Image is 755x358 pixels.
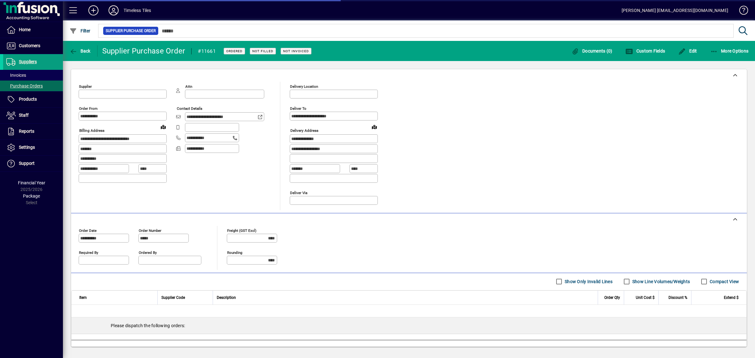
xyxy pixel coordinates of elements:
[79,106,98,111] mat-label: Order from
[3,70,63,81] a: Invoices
[624,45,667,57] button: Custom Fields
[252,49,273,53] span: Not Filled
[6,83,43,88] span: Purchase Orders
[103,5,124,16] button: Profile
[139,228,161,232] mat-label: Order number
[6,73,26,78] span: Invoices
[19,145,35,150] span: Settings
[572,48,612,53] span: Documents (0)
[677,45,699,57] button: Edit
[735,1,747,22] a: Knowledge Base
[217,294,236,301] span: Description
[3,156,63,171] a: Support
[18,180,45,185] span: Financial Year
[708,278,739,285] label: Compact View
[710,48,749,53] span: More Options
[227,228,256,232] mat-label: Freight (GST excl)
[79,250,98,255] mat-label: Required by
[631,278,690,285] label: Show Line Volumes/Weights
[161,294,185,301] span: Supplier Code
[79,294,87,301] span: Item
[102,46,185,56] div: Supplier Purchase Order
[198,46,216,56] div: #11661
[625,48,665,53] span: Custom Fields
[563,278,612,285] label: Show Only Invalid Lines
[68,45,92,57] button: Back
[70,48,91,53] span: Back
[19,59,37,64] span: Suppliers
[3,124,63,139] a: Reports
[678,48,697,53] span: Edit
[3,92,63,107] a: Products
[709,45,750,57] button: More Options
[290,84,318,89] mat-label: Delivery Location
[283,49,309,53] span: Not Invoiced
[124,5,151,15] div: Timeless Tiles
[68,25,92,36] button: Filter
[227,250,242,255] mat-label: Rounding
[19,129,34,134] span: Reports
[19,97,37,102] span: Products
[570,45,614,57] button: Documents (0)
[106,28,156,34] span: Supplier Purchase Order
[226,49,243,53] span: Ordered
[71,317,747,334] div: Please dispatch the following orders:
[622,5,728,15] div: [PERSON_NAME] [EMAIL_ADDRESS][DOMAIN_NAME]
[19,113,29,118] span: Staff
[19,43,40,48] span: Customers
[79,228,97,232] mat-label: Order date
[3,108,63,123] a: Staff
[668,294,687,301] span: Discount %
[19,27,31,32] span: Home
[3,140,63,155] a: Settings
[83,5,103,16] button: Add
[3,22,63,38] a: Home
[185,84,192,89] mat-label: Attn
[3,81,63,91] a: Purchase Orders
[724,294,739,301] span: Extend $
[636,294,655,301] span: Unit Cost $
[23,193,40,199] span: Package
[369,122,379,132] a: View on map
[139,250,157,255] mat-label: Ordered by
[604,294,620,301] span: Order Qty
[70,28,91,33] span: Filter
[3,38,63,54] a: Customers
[158,122,168,132] a: View on map
[79,84,92,89] mat-label: Supplier
[63,45,98,57] app-page-header-button: Back
[290,106,306,111] mat-label: Deliver To
[290,190,307,195] mat-label: Deliver via
[19,161,35,166] span: Support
